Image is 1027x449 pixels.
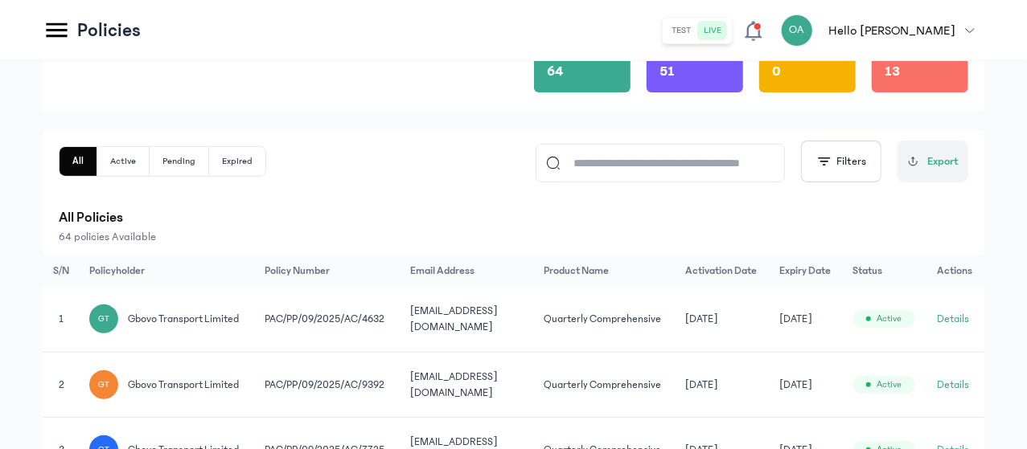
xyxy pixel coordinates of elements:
[547,60,563,83] p: 64
[676,255,770,287] th: Activation Date
[209,147,265,176] button: Expired
[927,255,984,287] th: Actions
[43,255,80,287] th: S/N
[255,287,401,352] td: PAC/PP/09/2025/AC/4632
[885,60,900,83] p: 13
[877,312,902,325] span: Active
[77,18,141,43] p: Policies
[937,311,969,327] button: Details
[877,378,902,391] span: Active
[829,21,955,40] p: Hello [PERSON_NAME]
[781,14,984,47] button: OAHello [PERSON_NAME]
[60,147,97,176] button: All
[59,379,64,390] span: 2
[666,21,698,40] button: test
[59,206,968,229] p: All Policies
[898,141,968,182] button: Export
[59,229,968,245] p: 64 policies Available
[779,377,812,393] span: [DATE]
[255,352,401,418] td: PAC/PP/09/2025/AC/9392
[659,60,675,83] p: 51
[534,255,676,287] th: Product Name
[685,377,718,393] span: [DATE]
[89,304,118,333] div: GT
[410,371,498,398] span: [EMAIL_ADDRESS][DOMAIN_NAME]
[534,287,676,352] td: Quarterly Comprehensive
[779,311,812,327] span: [DATE]
[128,311,239,327] span: gbovo transport limited
[97,147,150,176] button: Active
[781,14,813,47] div: OA
[255,255,401,287] th: Policy Number
[410,305,498,333] span: [EMAIL_ADDRESS][DOMAIN_NAME]
[150,147,209,176] button: Pending
[937,377,969,393] button: Details
[698,21,729,40] button: live
[534,352,676,418] td: Quarterly Comprehensive
[844,255,928,287] th: Status
[927,153,959,170] span: Export
[772,60,781,83] p: 0
[59,313,64,325] span: 1
[128,377,239,393] span: gbovo transport limited
[89,370,118,399] div: GT
[685,311,718,327] span: [DATE]
[80,255,255,287] th: Policyholder
[801,141,881,182] button: Filters
[401,255,534,287] th: Email Address
[770,255,843,287] th: Expiry Date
